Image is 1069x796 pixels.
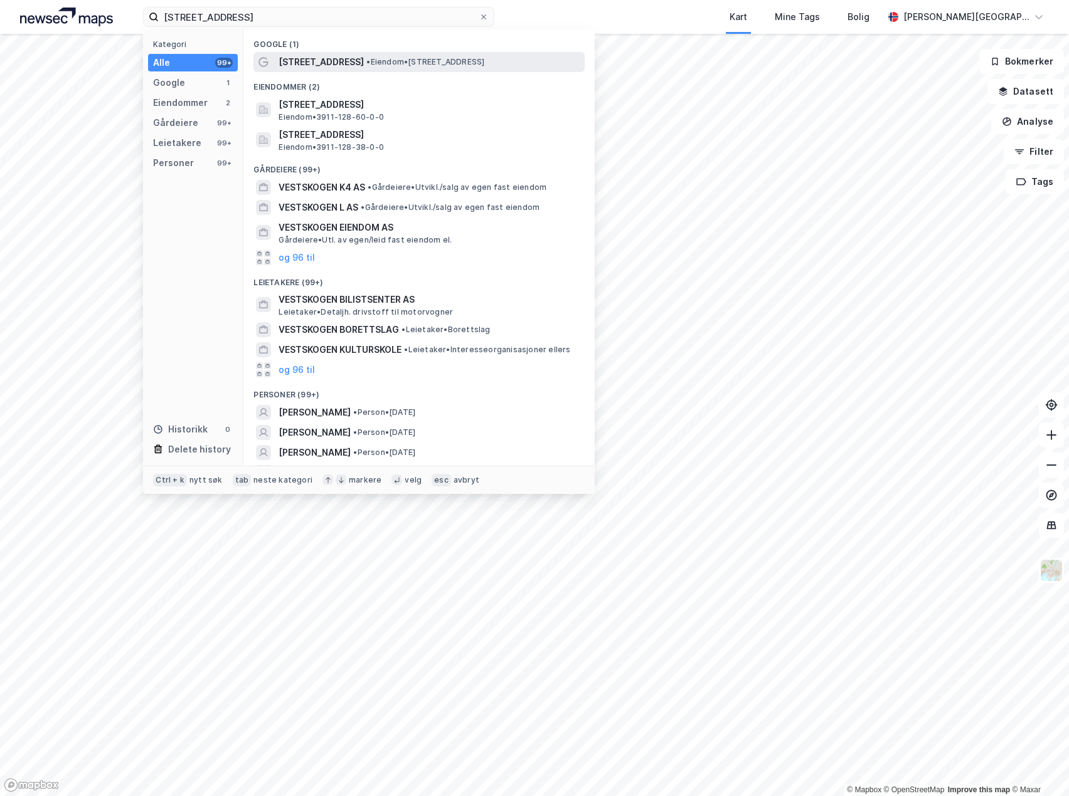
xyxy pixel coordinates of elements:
[279,200,358,215] span: VESTSKOGEN L AS
[189,475,223,485] div: nytt søk
[366,57,370,66] span: •
[279,307,453,317] span: Leietaker • Detaljh. drivstoff til motorvogner
[405,475,422,485] div: velg
[243,29,595,52] div: Google (1)
[903,9,1029,24] div: [PERSON_NAME][GEOGRAPHIC_DATA]
[279,235,452,245] span: Gårdeiere • Utl. av egen/leid fast eiendom el.
[223,98,233,108] div: 2
[353,427,357,437] span: •
[243,72,595,95] div: Eiendommer (2)
[153,55,170,70] div: Alle
[353,448,357,457] span: •
[153,155,194,170] div: Personer
[279,142,384,152] span: Eiendom • 3911-128-38-0-0
[1040,558,1063,582] img: Z
[215,138,233,148] div: 99+
[349,475,381,485] div: markere
[223,424,233,434] div: 0
[987,79,1064,104] button: Datasett
[847,785,881,794] a: Mapbox
[353,448,415,458] span: Person • [DATE]
[279,362,315,377] button: og 96 til
[279,55,364,70] span: [STREET_ADDRESS]
[353,407,415,417] span: Person • [DATE]
[402,325,490,335] span: Leietaker • Borettslag
[215,58,233,68] div: 99+
[279,112,384,122] span: Eiendom • 3911-128-60-0-0
[884,785,945,794] a: OpenStreetMap
[253,475,312,485] div: neste kategori
[279,322,399,337] span: VESTSKOGEN BORETTSLAG
[775,9,820,24] div: Mine Tags
[243,268,595,290] div: Leietakere (99+)
[366,57,484,67] span: Eiendom • [STREET_ADDRESS]
[20,8,113,26] img: logo.a4113a55bc3d86da70a041830d287a7e.svg
[279,127,580,142] span: [STREET_ADDRESS]
[1006,736,1069,796] iframe: Chat Widget
[279,445,351,460] span: [PERSON_NAME]
[279,97,580,112] span: [STREET_ADDRESS]
[730,9,747,24] div: Kart
[432,474,451,486] div: esc
[402,325,405,334] span: •
[279,342,402,357] span: VESTSKOGEN KULTURSKOLE
[215,158,233,168] div: 99+
[1004,139,1064,164] button: Filter
[279,180,365,195] span: VESTSKOGEN K4 AS
[243,155,595,177] div: Gårdeiere (99+)
[153,422,208,437] div: Historikk
[353,427,415,437] span: Person • [DATE]
[153,39,238,49] div: Kategori
[153,75,185,90] div: Google
[279,220,580,235] span: VESTSKOGEN EIENDOM AS
[1006,736,1069,796] div: Kontrollprogram for chat
[368,182,546,192] span: Gårdeiere • Utvikl./salg av egen fast eiendom
[279,250,315,265] button: og 96 til
[991,109,1064,134] button: Analyse
[279,405,351,420] span: [PERSON_NAME]
[361,202,364,212] span: •
[368,182,371,192] span: •
[215,118,233,128] div: 99+
[153,95,208,110] div: Eiendommer
[361,202,540,212] span: Gårdeiere • Utvikl./salg av egen fast eiendom
[153,135,201,150] div: Leietakere
[233,474,252,486] div: tab
[979,49,1064,74] button: Bokmerker
[404,345,570,355] span: Leietaker • Interesseorganisasjoner ellers
[404,345,408,354] span: •
[168,442,231,457] div: Delete history
[153,115,198,130] div: Gårdeiere
[353,407,357,417] span: •
[279,292,580,307] span: VESTSKOGEN BILISTSENTER AS
[243,380,595,402] div: Personer (99+)
[948,785,1010,794] a: Improve this map
[279,425,351,440] span: [PERSON_NAME]
[454,475,479,485] div: avbryt
[1006,169,1064,194] button: Tags
[848,9,870,24] div: Bolig
[4,778,59,792] a: Mapbox homepage
[153,474,187,486] div: Ctrl + k
[223,78,233,88] div: 1
[159,8,479,26] input: Søk på adresse, matrikkel, gårdeiere, leietakere eller personer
